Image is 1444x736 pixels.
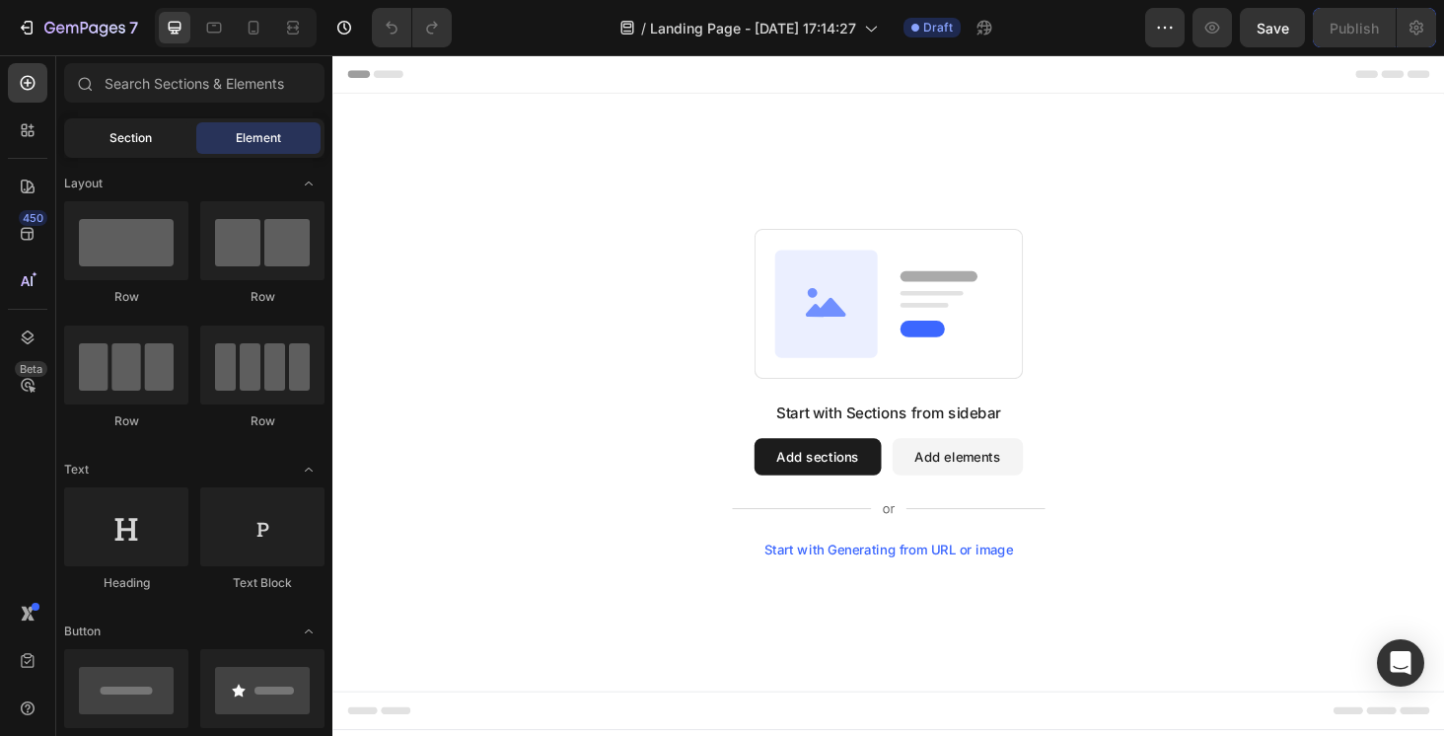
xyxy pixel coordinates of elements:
[641,18,646,38] span: /
[596,407,735,447] button: Add elements
[64,574,188,592] div: Heading
[332,55,1444,736] iframe: Design area
[650,18,856,38] span: Landing Page - [DATE] 17:14:27
[15,361,47,377] div: Beta
[293,454,325,485] span: Toggle open
[64,63,325,103] input: Search Sections & Elements
[200,412,325,430] div: Row
[293,616,325,647] span: Toggle open
[200,574,325,592] div: Text Block
[923,19,953,37] span: Draft
[472,368,711,392] div: Start with Sections from sidebar
[449,407,584,447] button: Add sections
[64,175,103,192] span: Layout
[1377,639,1424,687] div: Open Intercom Messenger
[64,623,101,640] span: Button
[109,129,152,147] span: Section
[460,518,725,534] div: Start with Generating from URL or image
[1330,18,1379,38] div: Publish
[64,288,188,306] div: Row
[236,129,281,147] span: Element
[8,8,147,47] button: 7
[129,16,138,39] p: 7
[293,168,325,199] span: Toggle open
[64,461,89,478] span: Text
[1257,20,1289,37] span: Save
[372,8,452,47] div: Undo/Redo
[200,288,325,306] div: Row
[64,412,188,430] div: Row
[19,210,47,226] div: 450
[1313,8,1396,47] button: Publish
[1240,8,1305,47] button: Save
